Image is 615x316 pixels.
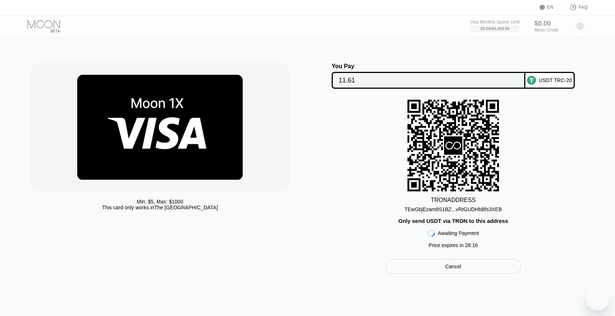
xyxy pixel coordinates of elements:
[438,230,479,236] div: Awaiting Payment
[431,197,476,203] div: TRON ADDRESS
[547,5,553,10] div: EN
[405,203,502,212] div: TEwGbjEzam8S1BZ...vRtGUDHbBfs3XEB
[137,199,183,205] div: Min: $ 5 , Max: $ 1000
[586,287,609,310] iframe: Button to launch messaging window
[332,63,525,70] div: You Pay
[429,242,478,248] div: Price expires in
[315,63,592,89] div: You PayUSDT TRC-20
[465,242,478,248] span: 28 : 16
[470,19,519,33] div: Visa Monthly Spend Limit$0.00/$4,000.00
[445,263,461,270] div: Cancel
[102,205,218,210] div: This card only works in The [GEOGRAPHIC_DATA]
[540,4,562,11] div: EN
[385,259,521,274] div: Cancel
[398,218,508,224] div: Only send USDT via TRON to this address
[539,77,572,83] div: USDT TRC-20
[579,5,588,10] div: FAQ
[470,19,519,25] div: Visa Monthly Spend Limit
[562,4,588,11] div: FAQ
[405,206,502,212] div: TEwGbjEzam8S1BZ...vRtGUDHbBfs3XEB
[480,26,510,31] div: $0.00 / $4,000.00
